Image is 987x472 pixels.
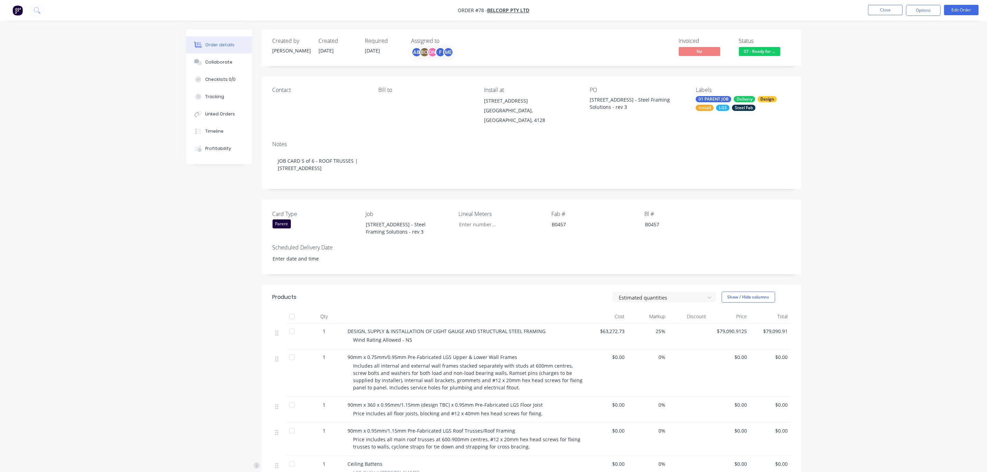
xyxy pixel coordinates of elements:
[273,150,791,179] div: JOB CARD 5 of 6 - ROOF TRUSSES | [STREET_ADDRESS]
[304,310,345,323] div: Qty
[435,47,446,57] div: F
[348,402,543,408] span: 90mm x 360 x 0.95mm/1.15mm (design TBC) x 0.95mm Pre-Fabricated LGS Floor Joist
[186,88,252,105] button: Tracking
[273,243,359,252] label: Scheduled Delivery Date
[712,401,747,408] span: $0.00
[712,427,747,434] span: $0.00
[696,96,731,102] div: 01 PARENT JOB
[186,140,252,157] button: Profitability
[679,47,720,56] span: No
[484,96,579,106] div: [STREET_ADDRESS]
[630,353,666,361] span: 0%
[348,427,515,434] span: 90mm x 0.95mm/1.15mm Pre-Fabricated LGS Roof Trusses/Roof Framing
[590,353,625,361] span: $0.00
[348,461,383,467] span: Ceiling Battens
[353,337,412,343] span: Wind Rating Allowed - N5
[487,7,529,14] a: BelCorp Pty Ltd
[590,460,625,468] span: $0.00
[323,401,326,408] span: 1
[205,42,235,48] div: Order details
[12,5,23,16] img: Factory
[348,328,546,334] span: DESIGN, SUPPLY & INSTALLATION OF LIGHT GAUGE AND STRUCTURAL STEEL FRAMING
[630,328,666,335] span: 25%
[590,401,625,408] span: $0.00
[722,292,775,303] button: Show / Hide columns
[411,47,422,57] div: AB
[696,87,790,93] div: Labels
[679,38,731,44] div: Invoiced
[906,5,941,16] button: Options
[551,210,638,218] label: Fab #
[273,141,791,148] div: Notes
[205,111,235,117] div: Linked Orders
[186,123,252,140] button: Timeline
[366,210,452,218] label: Job
[186,105,252,123] button: Linked Orders
[732,105,756,111] div: Steel Fab
[323,427,326,434] span: 1
[739,38,791,44] div: Status
[630,427,666,434] span: 0%
[739,47,780,56] span: 07 - Ready for ...
[590,328,625,335] span: $63,272.73
[668,310,709,323] div: Discount
[205,59,232,65] div: Collaborate
[753,427,788,434] span: $0.00
[365,47,380,54] span: [DATE]
[205,128,224,134] div: Timeline
[411,47,454,57] button: ABBCDNFME
[734,96,755,102] div: Delivery
[427,47,438,57] div: DN
[547,219,633,229] div: B0457
[753,401,788,408] span: $0.00
[323,460,326,468] span: 1
[712,460,747,468] span: $0.00
[639,219,726,229] div: B0457
[273,87,367,93] div: Contact
[186,54,252,71] button: Collaborate
[268,253,354,264] input: Enter date and time
[353,362,584,391] span: Includes all internal and external wall frames stacked separately with studs at 600mm centres, sc...
[696,105,714,111] div: Install
[443,47,454,57] div: ME
[353,410,543,417] span: Price includes all floor joists, blocking and #12 x 40mm hex head screws for fixing.
[453,219,544,230] input: Enter number...
[587,310,628,323] div: Cost
[758,96,777,102] div: Design
[323,328,326,335] span: 1
[716,105,730,111] div: LGS
[360,219,447,237] div: [STREET_ADDRESS] - Steel Framing Solutions - rev 3
[630,401,666,408] span: 0%
[353,436,582,450] span: Price includes all main roof trusses at 600-900mm centres, #12 x 20mm hex head screws for fixing ...
[205,76,236,83] div: Checklists 0/0
[323,353,326,361] span: 1
[712,328,747,335] span: $79,090.9125
[186,71,252,88] button: Checklists 0/0
[944,5,979,15] button: Edit Order
[590,427,625,434] span: $0.00
[348,354,518,360] span: 90mm x 0.75mm/0.95mm Pre-Fabricated LGS Upper & Lower Wall Frames
[378,87,473,93] div: Bill to
[712,353,747,361] span: $0.00
[205,94,224,100] div: Tracking
[484,96,579,125] div: [STREET_ADDRESS][GEOGRAPHIC_DATA], [GEOGRAPHIC_DATA], 4128
[753,460,788,468] span: $0.00
[273,219,291,228] div: Parent
[186,36,252,54] button: Order details
[419,47,430,57] div: BC
[590,87,685,93] div: PO
[458,7,487,14] span: Order #78 -
[709,310,750,323] div: Price
[365,38,403,44] div: Required
[753,353,788,361] span: $0.00
[273,47,311,54] div: [PERSON_NAME]
[753,328,788,335] span: $79,090.91
[319,47,334,54] span: [DATE]
[868,5,903,15] button: Close
[630,460,666,468] span: 0%
[484,106,579,125] div: [GEOGRAPHIC_DATA], [GEOGRAPHIC_DATA], 4128
[484,87,579,93] div: Install at
[739,47,780,57] button: 07 - Ready for ...
[273,38,311,44] div: Created by
[411,38,481,44] div: Assigned to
